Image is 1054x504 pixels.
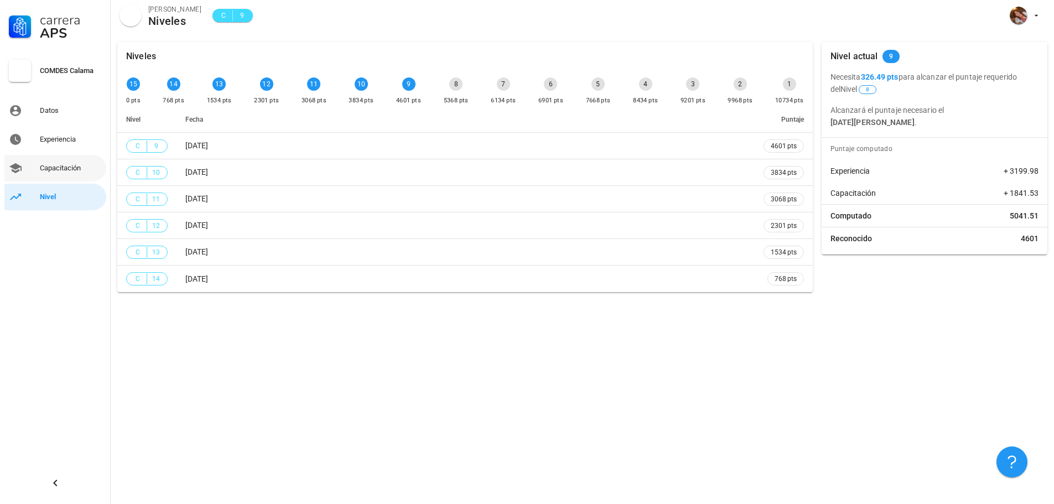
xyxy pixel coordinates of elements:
div: 6134 pts [491,95,516,106]
div: Capacitación [40,164,102,173]
div: avatar [1010,7,1027,24]
div: 0 pts [126,95,141,106]
span: [DATE] [185,168,208,176]
div: 3834 pts [349,95,373,106]
div: 6 [544,77,557,91]
div: 9 [402,77,416,91]
div: 2301 pts [254,95,279,106]
div: 14 [167,77,180,91]
div: Niveles [148,15,201,27]
th: Puntaje [755,106,813,133]
div: 11 [307,77,320,91]
span: 4601 pts [771,141,797,152]
a: Datos [4,97,106,124]
div: Nivel [40,193,102,201]
span: Reconocido [830,233,872,244]
div: 12 [260,77,273,91]
div: 7 [497,77,510,91]
a: Nivel [4,184,106,210]
p: Alcanzará el puntaje necesario el . [830,104,1039,128]
a: Experiencia [4,126,106,153]
div: 8 [449,77,463,91]
div: 4601 pts [396,95,421,106]
span: + 3199.98 [1004,165,1039,176]
span: 5041.51 [1010,210,1039,221]
span: Computado [830,210,871,221]
span: + 1841.53 [1004,188,1039,199]
span: 768 pts [775,273,797,284]
div: Puntaje computado [826,138,1047,160]
div: 768 pts [163,95,184,106]
div: 13 [212,77,226,91]
span: 12 [152,220,160,231]
div: Experiencia [40,135,102,144]
b: [DATE][PERSON_NAME] [830,118,915,127]
div: 5 [591,77,605,91]
span: C [133,194,142,205]
span: [DATE] [185,141,208,150]
span: C [133,167,142,178]
div: 8434 pts [633,95,658,106]
span: C [133,141,142,152]
th: Nivel [117,106,176,133]
div: 7668 pts [586,95,611,106]
span: Experiencia [830,165,870,176]
span: 4601 [1021,233,1039,244]
th: Fecha [176,106,755,133]
div: 10734 pts [775,95,804,106]
div: Datos [40,106,102,115]
span: Puntaje [781,116,804,123]
span: Nivel [126,116,141,123]
div: avatar [120,4,142,27]
div: 6901 pts [538,95,563,106]
div: 3 [686,77,699,91]
div: 3068 pts [302,95,326,106]
b: 326.49 pts [861,72,899,81]
span: Capacitación [830,188,876,199]
span: 8 [866,86,869,93]
span: 2301 pts [771,220,797,231]
span: [DATE] [185,274,208,283]
div: 9968 pts [728,95,752,106]
div: 4 [639,77,652,91]
span: 3834 pts [771,167,797,178]
p: Necesita para alcanzar el puntaje requerido del [830,71,1039,95]
span: 10 [152,167,160,178]
span: 13 [152,247,160,258]
div: COMDES Calama [40,66,102,75]
div: 1 [783,77,796,91]
span: 14 [152,273,160,284]
div: 15 [127,77,140,91]
span: 11 [152,194,160,205]
span: C [133,273,142,284]
span: C [219,10,228,21]
span: Nivel [840,85,878,93]
div: 1534 pts [207,95,232,106]
div: Nivel actual [830,42,878,71]
span: C [133,247,142,258]
div: 5368 pts [444,95,469,106]
div: 2 [734,77,747,91]
span: 3068 pts [771,194,797,205]
div: Niveles [126,42,156,71]
span: C [133,220,142,231]
span: 9 [237,10,246,21]
div: 10 [355,77,368,91]
span: [DATE] [185,194,208,203]
span: [DATE] [185,221,208,230]
span: 1534 pts [771,247,797,258]
span: 9 [889,50,893,63]
div: Carrera [40,13,102,27]
span: [DATE] [185,247,208,256]
span: Fecha [185,116,203,123]
div: [PERSON_NAME] [148,4,201,15]
span: 9 [152,141,160,152]
a: Capacitación [4,155,106,181]
div: APS [40,27,102,40]
div: 9201 pts [681,95,705,106]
